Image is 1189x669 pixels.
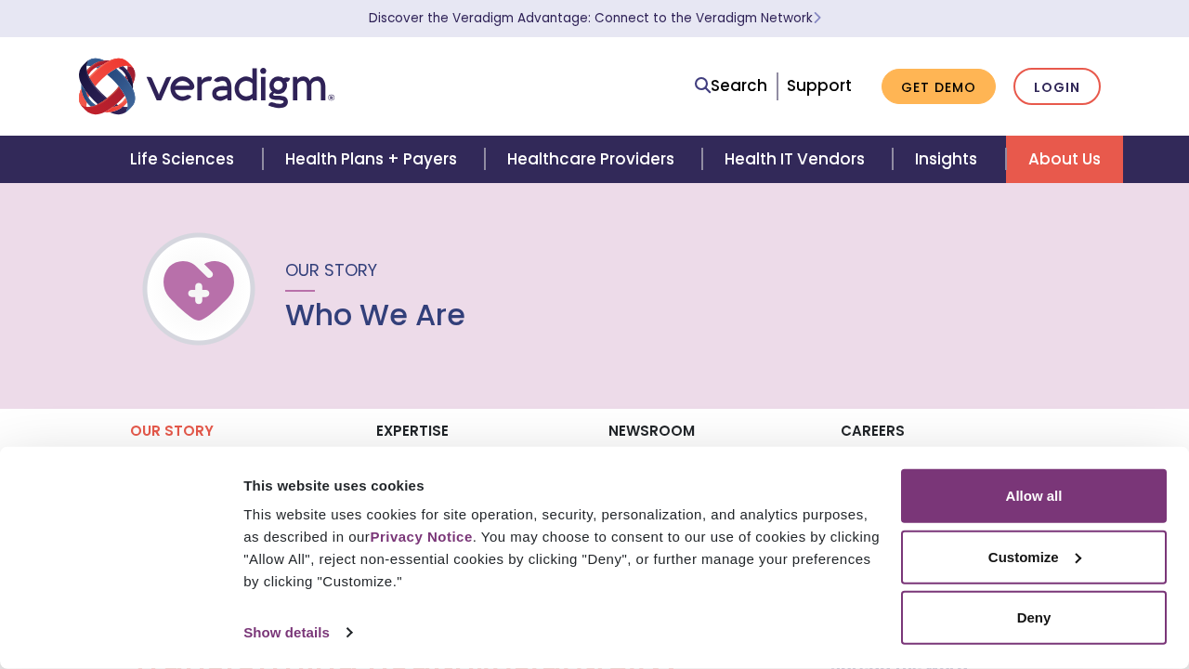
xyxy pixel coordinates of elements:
[695,73,767,98] a: Search
[893,136,1005,183] a: Insights
[702,136,893,183] a: Health IT Vendors
[882,69,996,105] a: Get Demo
[243,619,351,647] a: Show details
[285,258,377,282] span: Our Story
[1006,136,1123,183] a: About Us
[243,504,880,593] div: This website uses cookies for site operation, security, personalization, and analytics purposes, ...
[243,474,880,496] div: This website uses cookies
[901,530,1167,584] button: Customize
[485,136,702,183] a: Healthcare Providers
[108,136,262,183] a: Life Sciences
[1013,68,1101,106] a: Login
[901,469,1167,523] button: Allow all
[813,9,821,27] span: Learn More
[369,9,821,27] a: Discover the Veradigm Advantage: Connect to the Veradigm NetworkLearn More
[370,529,472,544] a: Privacy Notice
[901,591,1167,645] button: Deny
[787,74,852,97] a: Support
[79,56,334,117] img: Veradigm logo
[285,297,465,333] h1: Who We Are
[263,136,485,183] a: Health Plans + Payers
